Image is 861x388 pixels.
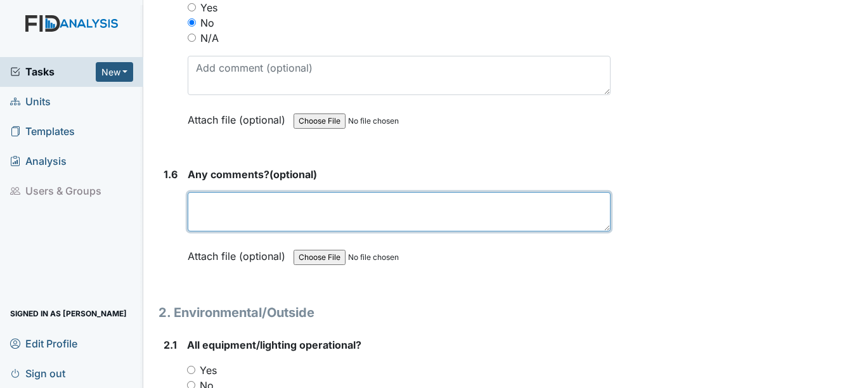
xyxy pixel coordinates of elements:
[200,15,214,30] label: No
[10,152,67,171] span: Analysis
[10,64,96,79] a: Tasks
[188,34,196,42] input: N/A
[187,366,195,374] input: Yes
[10,304,127,323] span: Signed in as [PERSON_NAME]
[200,30,219,46] label: N/A
[188,3,196,11] input: Yes
[188,18,196,27] input: No
[188,168,269,181] span: Any comments?
[10,333,77,353] span: Edit Profile
[188,242,290,264] label: Attach file (optional)
[164,337,177,352] label: 2.1
[96,62,134,82] button: New
[10,363,65,383] span: Sign out
[188,167,610,182] strong: (optional)
[187,339,361,351] span: All equipment/lighting operational?
[159,303,610,322] h1: 2. Environmental/Outside
[10,92,51,112] span: Units
[164,167,178,182] label: 1.6
[10,122,75,141] span: Templates
[188,105,290,127] label: Attach file (optional)
[200,363,217,378] label: Yes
